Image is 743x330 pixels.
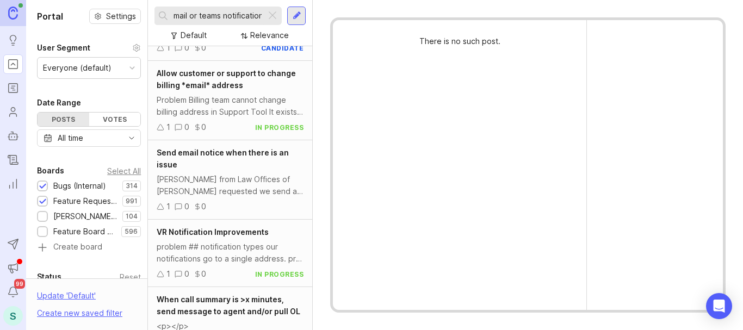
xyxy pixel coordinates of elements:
div: 0 [201,121,206,133]
span: VR Notification Improvements [157,227,269,236]
a: Ideas [3,30,23,50]
div: Date Range [37,96,81,109]
div: problem ## notification types our notifications go to a single address. pro requests custom desti... [157,241,304,265]
div: There is no such post. [350,38,569,45]
div: in progress [255,123,304,132]
div: Problem Billing team cannot change billing address in Support Tool It exists here: < [URL][PERSON... [157,94,304,118]
div: Bugs (Internal) [53,180,106,192]
a: Create board [37,243,141,253]
div: Feature Board Sandbox [DATE] [53,226,116,238]
div: 1 [166,42,170,54]
span: When call summary is >x minutes, send message to agent and/or pull OL [157,295,300,316]
p: 596 [125,227,138,236]
div: 1 [166,201,170,213]
p: 104 [126,212,138,221]
div: Status [37,270,61,283]
a: Portal [3,54,23,74]
h1: Portal [37,10,63,23]
div: User Segment [37,41,90,54]
span: Send email notice when there is an issue [157,148,289,169]
div: Select All [107,168,141,174]
span: Allow customer or support to change billing *email* address [157,69,296,90]
svg: toggle icon [123,134,140,142]
div: candidate [261,43,304,53]
div: 0 [184,121,189,133]
a: Autopilot [3,126,23,146]
div: 0 [201,268,206,280]
p: 991 [126,197,138,206]
div: 0 [184,268,189,280]
div: Votes [89,113,141,126]
button: S [3,306,23,326]
div: 0 [184,201,189,213]
button: Notifications [3,282,23,302]
div: 0 [184,42,189,54]
div: Default [181,29,207,41]
input: Search... [173,10,262,22]
div: 0 [201,42,206,54]
a: Reporting [3,174,23,194]
div: [PERSON_NAME] from Law Offices of [PERSON_NAME] requested we send an email notice when there an a... [157,173,304,197]
img: Canny Home [8,7,18,19]
div: Update ' Default ' [37,290,96,307]
a: Changelog [3,150,23,170]
div: [PERSON_NAME] (Public) [53,210,117,222]
div: Everyone (default) [43,62,112,74]
div: in progress [255,270,304,279]
div: 1 [166,268,170,280]
div: Posts [38,113,89,126]
span: Settings [106,11,136,22]
span: 99 [14,279,25,289]
a: VR Notification Improvementsproblem ## notification types our notifications go to a single addres... [148,220,312,287]
a: Roadmaps [3,78,23,98]
div: Create new saved filter [37,307,122,319]
a: Send email notice when there is an issue[PERSON_NAME] from Law Offices of [PERSON_NAME] requested... [148,140,312,220]
div: Open Intercom Messenger [706,293,732,319]
div: 1 [166,121,170,133]
button: Send to Autopilot [3,234,23,254]
p: 314 [126,182,138,190]
div: 0 [201,201,206,213]
div: Reset [120,274,141,280]
div: Relevance [250,29,289,41]
div: Feature Requests (Internal) [53,195,117,207]
div: All time [58,132,83,144]
button: Announcements [3,258,23,278]
a: Allow customer or support to change billing *email* addressProblem Billing team cannot change bil... [148,61,312,140]
button: Settings [89,9,141,24]
a: Users [3,102,23,122]
div: Boards [37,164,64,177]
